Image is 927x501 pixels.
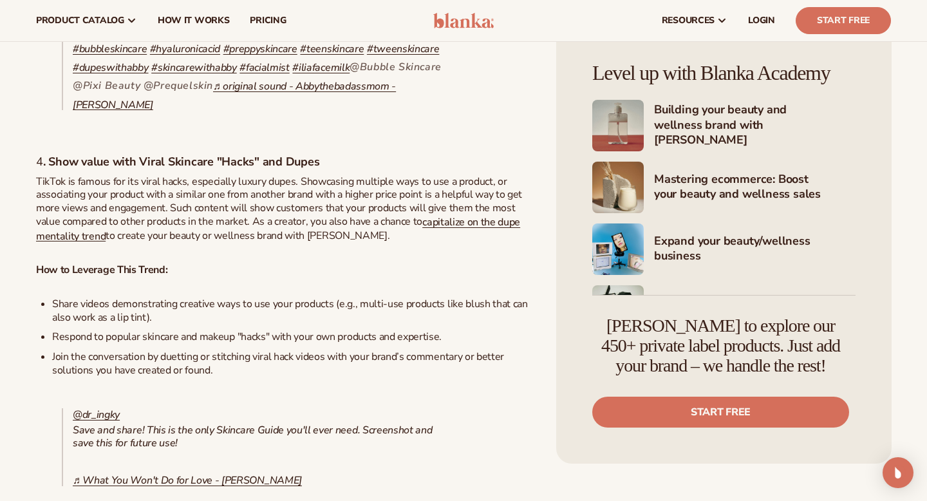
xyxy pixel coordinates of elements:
[36,154,43,169] span: 4
[592,285,856,337] a: Shopify Image 5 Marketing your beauty and wellness brand 101
[300,42,364,56] a: #teenskincare
[52,297,528,325] span: Share videos demonstrating creative ways to use your products (e.g., multi-use products like blus...
[748,15,775,26] span: LOGIN
[73,61,149,75] a: #dupeswithabby
[883,457,913,488] div: Open Intercom Messenger
[73,424,451,451] p: Save and share! This is the only Skincare Guide you'll ever need. Screenshot and save this for fu...
[223,42,297,56] a: #preppyskincare
[150,42,220,56] a: #hyaluronicacid
[36,15,124,26] span: product catalog
[592,397,849,428] a: Start free
[654,102,856,149] h4: Building your beauty and wellness brand with [PERSON_NAME]
[367,42,440,56] a: #tweenskincare
[292,61,350,75] a: #iliafacemilk
[592,316,849,375] h4: [PERSON_NAME] to explore our 450+ private label products. Just add your brand – we handle the rest!
[73,408,120,422] a: @dr_ingky
[250,15,286,26] span: pricing
[592,62,856,84] h4: Level up with Blanka Academy
[73,79,396,112] a: ♬ original sound - Abbythebadassmom - [PERSON_NAME]
[158,15,230,26] span: How It Works
[662,15,715,26] span: resources
[52,350,504,377] span: Join the conversation by duetting or stitching viral hack videos with your brand’s commentary or ...
[151,61,237,75] a: #skincarewithabby
[592,223,856,275] a: Shopify Image 4 Expand your beauty/wellness business
[592,100,644,151] img: Shopify Image 2
[36,263,167,277] b: How to Leverage This Trend:
[73,42,147,56] a: #bubbleskincare
[796,7,891,34] a: Start Free
[592,162,644,213] img: Shopify Image 3
[654,172,856,203] h4: Mastering ecommerce: Boost your beauty and wellness sales
[433,13,494,28] img: logo
[73,473,302,487] a: ♬ What You Won't Do for Love - [PERSON_NAME]
[36,175,522,243] span: TikTok is famous for its viral hacks, especially luxury dupes. Showcasing multiple ways to use a ...
[43,154,320,169] b: . Show value with Viral Skincare "Hacks" and Dupes
[239,61,289,75] a: #facialmist
[52,330,442,344] span: Respond to popular skincare and makeup "hacks" with your own products and expertise.
[592,285,644,337] img: Shopify Image 5
[36,215,520,243] a: capitalize on the dupe mentality trend
[592,223,644,275] img: Shopify Image 4
[592,100,856,151] a: Shopify Image 2 Building your beauty and wellness brand with [PERSON_NAME]
[592,162,856,213] a: Shopify Image 3 Mastering ecommerce: Boost your beauty and wellness sales
[654,234,856,265] h4: Expand your beauty/wellness business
